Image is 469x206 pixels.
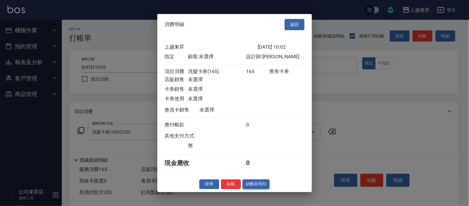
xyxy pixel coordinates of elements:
[165,54,188,60] div: 指定
[165,107,200,113] div: 會員卡銷售
[269,68,304,75] div: 舊有卡券
[246,54,304,60] div: 設計師: [PERSON_NAME]
[188,68,246,75] div: 洗髮卡券(165)
[188,54,246,60] div: 顧客: 未選擇
[165,133,211,139] div: 其他支付方式
[165,122,188,128] div: 應付帳款
[165,86,188,93] div: 卡券銷售
[165,159,200,167] div: 現金應收
[200,107,258,113] div: 未選擇
[285,19,305,30] button: 返回
[188,96,246,102] div: 未選擇
[188,77,246,83] div: 未選擇
[243,179,270,189] button: 結帳並列印
[221,179,241,189] button: 結帳
[165,21,185,28] span: 消費明細
[188,142,246,149] div: 無
[258,44,305,50] div: [DATE] 10:02
[165,44,258,50] div: 上越東昇
[199,179,219,189] button: 掛單
[165,68,188,75] div: 項目消費
[246,122,269,128] div: 0
[246,68,269,75] div: 165
[165,96,188,102] div: 卡券使用
[165,77,188,83] div: 店販銷售
[246,159,269,167] div: 0
[188,86,246,93] div: 未選擇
